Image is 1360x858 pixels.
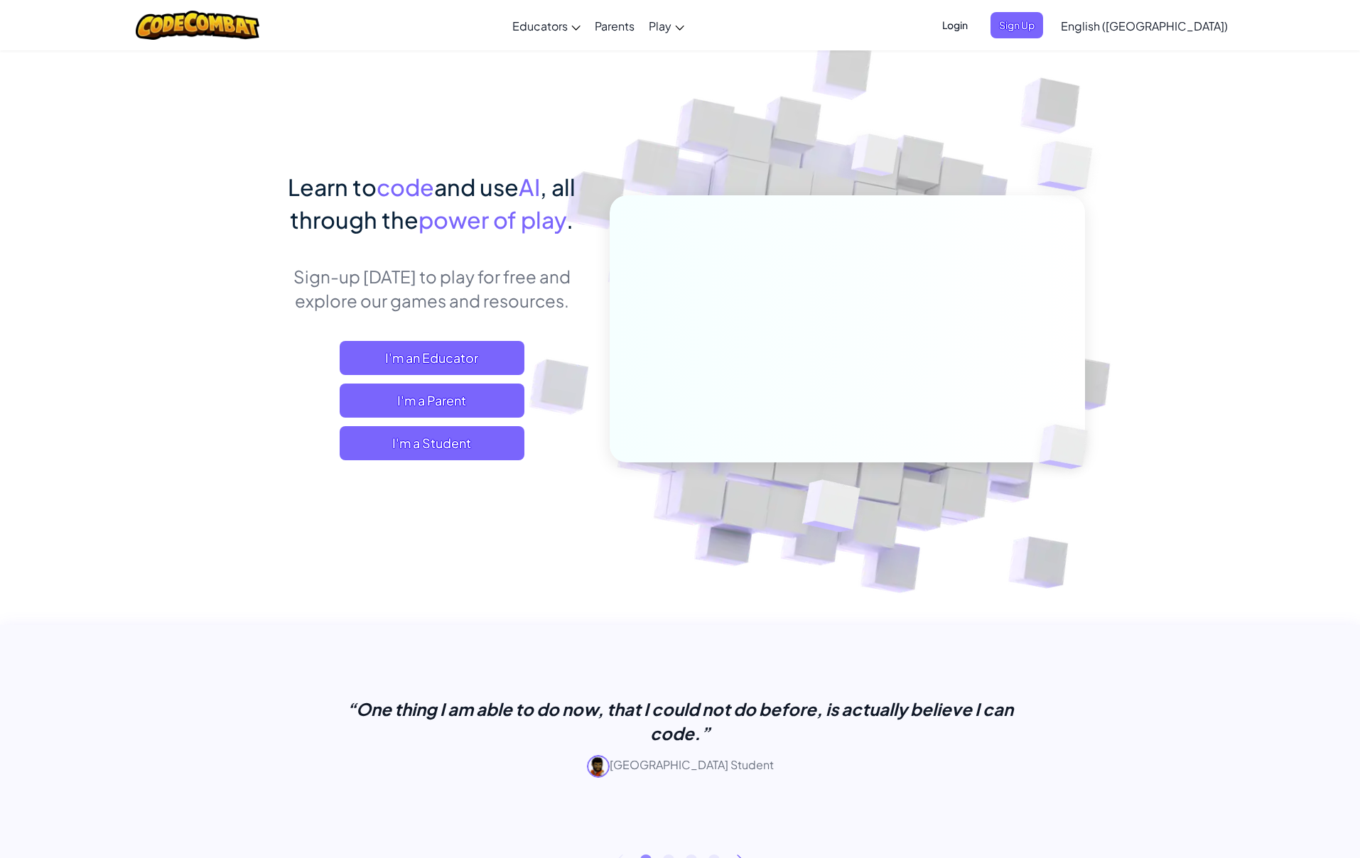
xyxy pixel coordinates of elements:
a: Parents [588,6,642,45]
span: and use [434,173,519,201]
a: I'm an Educator [340,341,524,375]
span: code [377,173,434,201]
button: Login [934,12,976,38]
img: Overlap cubes [1009,107,1132,227]
span: Learn to [288,173,377,201]
span: Play [649,18,671,33]
img: Overlap cubes [767,450,895,568]
p: [GEOGRAPHIC_DATA] Student [325,755,1035,778]
img: avatar [587,755,610,778]
img: CodeCombat logo [136,11,260,40]
a: Play [642,6,691,45]
span: power of play [419,205,566,234]
span: . [566,205,573,234]
a: I'm a Parent [340,384,524,418]
span: AI [519,173,540,201]
span: English ([GEOGRAPHIC_DATA]) [1061,18,1228,33]
span: Educators [512,18,568,33]
button: I'm a Student [340,426,524,460]
p: “One thing I am able to do now, that I could not do before, is actually believe I can code.” [325,697,1035,745]
button: Sign Up [991,12,1043,38]
p: Sign-up [DATE] to play for free and explore our games and resources. [275,264,588,313]
img: Overlap cubes [1015,395,1122,499]
a: English ([GEOGRAPHIC_DATA]) [1054,6,1235,45]
a: Educators [505,6,588,45]
img: Overlap cubes [825,106,927,212]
